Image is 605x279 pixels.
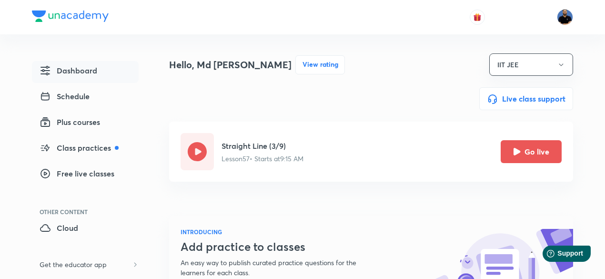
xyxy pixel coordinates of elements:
[169,58,292,72] h4: Hello, Md [PERSON_NAME]
[32,10,109,22] img: Company Logo
[40,168,114,179] span: Free live classes
[40,91,90,102] span: Schedule
[32,113,139,134] a: Plus courses
[40,209,139,215] div: Other Content
[32,218,139,240] a: Cloud
[557,9,573,25] img: Md Afroj
[40,116,100,128] span: Plus courses
[222,140,303,152] h5: Straight Line (3/9)
[40,222,78,234] span: Cloud
[181,258,380,278] p: An easy way to publish curated practice questions for the learners for each class.
[222,154,303,164] p: Lesson 57 • Starts at 9:15 AM
[473,13,482,21] img: avatar
[32,10,109,24] a: Company Logo
[32,61,139,83] a: Dashboard
[32,87,139,109] a: Schedule
[479,87,573,110] button: Live class support
[32,256,114,273] h6: Get the educator app
[501,140,562,163] button: Go live
[181,227,380,236] h6: INTRODUCING
[489,53,573,76] button: IIT JEE
[32,138,139,160] a: Class practices
[181,240,380,254] h3: Add practice to classes
[32,164,139,186] a: Free live classes
[40,142,119,154] span: Class practices
[295,55,345,74] button: View rating
[40,65,97,76] span: Dashboard
[470,10,485,25] button: avatar
[520,242,595,269] iframe: Help widget launcher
